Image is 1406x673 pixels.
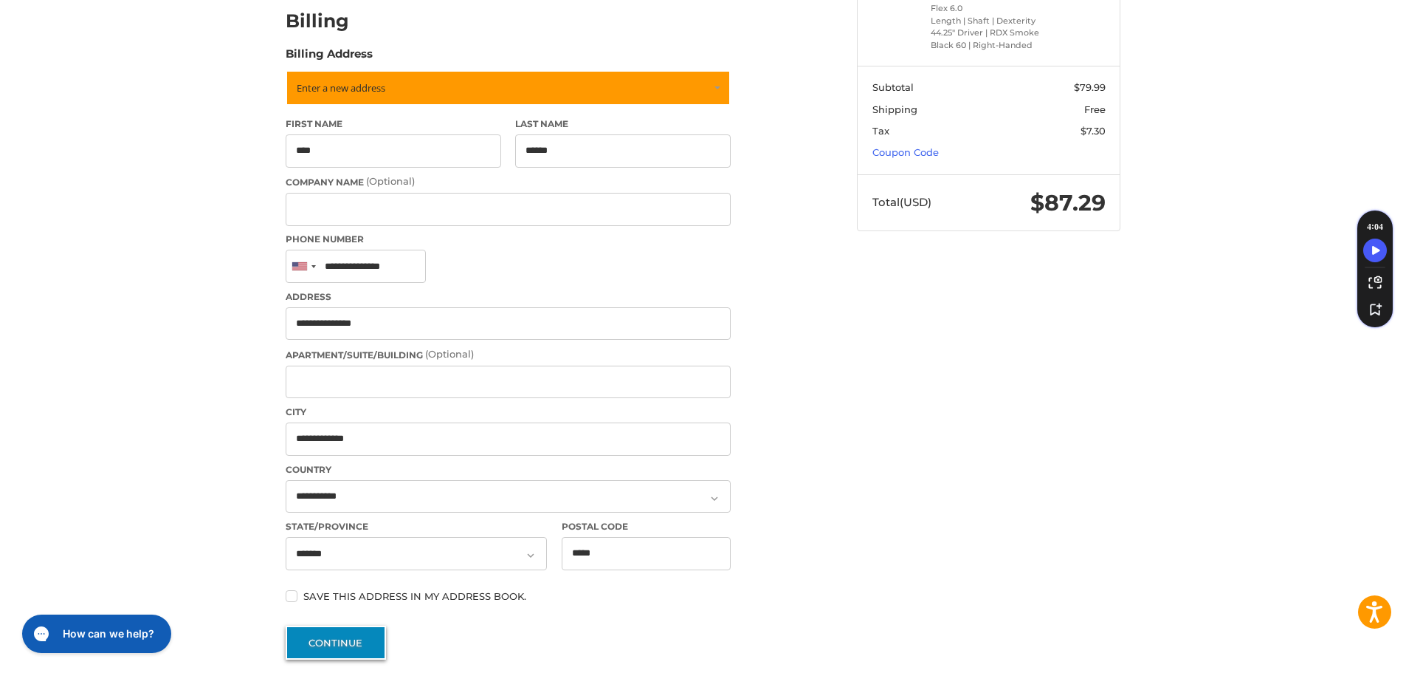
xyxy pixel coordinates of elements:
[286,46,373,69] legend: Billing Address
[872,81,914,93] span: Subtotal
[1084,103,1106,115] span: Free
[286,233,731,246] label: Phone Number
[15,609,176,658] iframe: Gorgias live chat messenger
[366,175,415,187] small: (Optional)
[297,81,385,95] span: Enter a new address
[286,117,501,131] label: First Name
[931,2,1044,15] li: Flex 6.0
[425,348,474,360] small: (Optional)
[931,15,1044,52] li: Length | Shaft | Dexterity 44.25" Driver | RDX Smoke Black 60 | Right-Handed
[286,347,731,362] label: Apartment/Suite/Building
[1081,125,1106,137] span: $7.30
[1030,189,1106,216] span: $87.29
[515,117,731,131] label: Last Name
[286,250,320,282] div: United States: +1
[286,70,731,106] a: Enter or select a different address
[1074,81,1106,93] span: $79.99
[872,103,917,115] span: Shipping
[286,174,731,189] label: Company Name
[286,406,731,419] label: City
[872,195,931,209] span: Total (USD)
[872,146,939,158] a: Coupon Code
[286,590,731,602] label: Save this address in my address book.
[562,520,731,533] label: Postal Code
[872,125,889,137] span: Tax
[286,463,731,476] label: Country
[286,520,547,533] label: State/Province
[286,10,372,33] h2: Billing
[286,290,731,304] label: Address
[286,626,386,660] button: Continue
